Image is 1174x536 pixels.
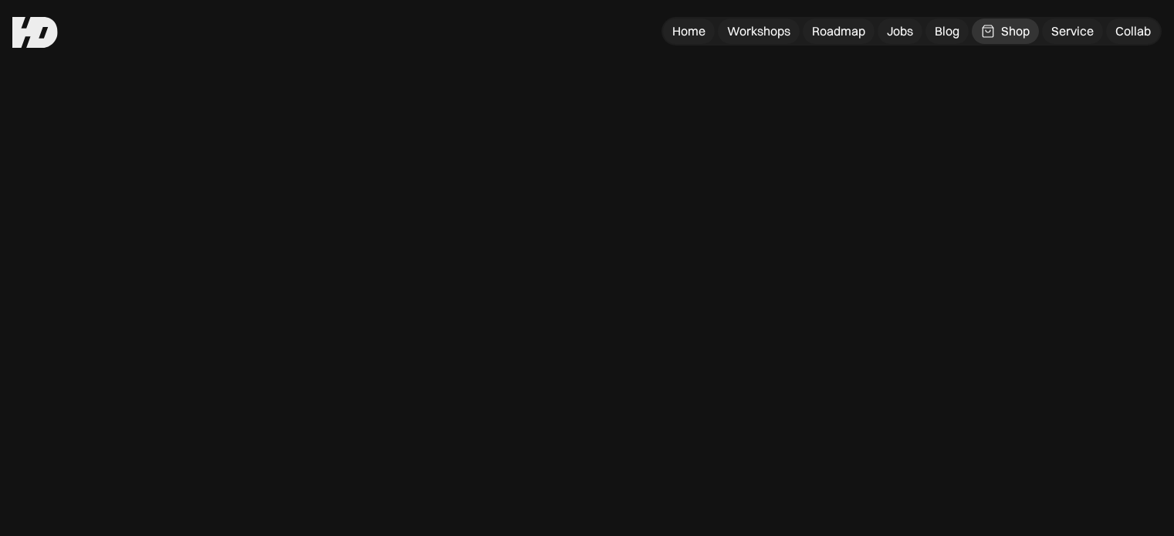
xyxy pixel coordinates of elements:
div: Collab [1115,23,1151,39]
a: Workshops [718,19,800,44]
a: Service [1042,19,1103,44]
a: Home [663,19,715,44]
div: Home [672,23,705,39]
a: Jobs [878,19,922,44]
a: Shop [972,19,1039,44]
a: Blog [925,19,969,44]
div: Blog [935,23,959,39]
a: Roadmap [803,19,875,44]
div: Service [1051,23,1094,39]
div: Roadmap [812,23,865,39]
div: Shop [1001,23,1030,39]
a: Collab [1106,19,1160,44]
div: Jobs [887,23,913,39]
div: Workshops [727,23,790,39]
